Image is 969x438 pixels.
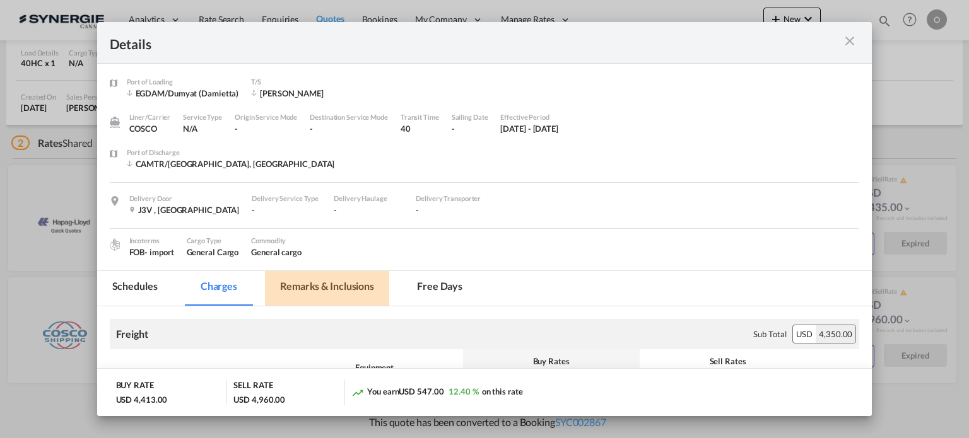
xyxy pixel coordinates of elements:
span: 12.40 % [449,386,478,396]
div: Delivery Door [129,193,240,204]
md-tab-item: Free days [402,271,478,306]
div: Incoterms [129,235,174,246]
div: Equipment Type [349,362,400,384]
div: Details [110,35,785,50]
div: - [416,204,485,216]
div: Delivery Haulage [334,193,403,204]
div: USD 4,960.00 [233,394,285,405]
div: USD 4,413.00 [116,394,168,405]
div: - import [144,246,173,258]
div: - [235,123,297,134]
div: SELL RATE [233,379,273,394]
div: You earn on this rate [351,386,522,399]
div: Destination Service Mode [310,112,388,123]
th: Comments [816,349,867,398]
span: General cargo [251,247,302,257]
div: Sailing Date [452,112,488,123]
div: Port of Loading [127,76,239,88]
div: Origin Service Mode [235,112,297,123]
div: BUY RATE [116,379,154,394]
div: 4,350.00 [816,325,855,343]
img: cargo.png [108,238,122,251]
div: Cargo Type [187,235,239,246]
div: - [334,204,403,216]
div: 7 Aug 2025 - 4 Sep 2025 [500,123,558,134]
div: - [252,204,321,216]
div: CAMTR/Montreal, QC [127,158,335,170]
div: Transit Time [401,112,439,123]
div: T/S [251,76,352,88]
div: Buy Rates [469,355,633,367]
div: Liner/Carrier [129,112,171,123]
div: Sell Rates [646,355,810,367]
div: Effective Period [500,112,558,123]
div: J3V , Canada [129,204,240,216]
div: COSCO [129,123,171,134]
span: N/A [183,124,197,134]
div: Delivery Service Type [252,193,321,204]
div: General Cargo [187,246,239,258]
div: Sub Total [753,328,786,340]
div: Sines [251,88,352,99]
div: FOB [129,246,174,258]
md-tab-item: Schedules [97,271,173,306]
div: Commodity [251,235,302,246]
span: USD 547.00 [399,386,443,396]
div: Freight [116,327,148,341]
div: Delivery Transporter [416,193,485,204]
div: EGDAM/Dumyat (Damietta) [127,88,239,99]
md-tab-item: Charges [185,271,252,306]
div: USD [793,325,816,343]
md-pagination-wrapper: Use the left and right arrow keys to navigate between tabs [97,271,491,306]
md-dialog: Port of Loading ... [97,22,872,417]
div: 40 [401,123,439,134]
md-icon: icon-trending-up [351,386,364,399]
div: Port of Discharge [127,147,335,158]
div: Service Type [183,112,222,123]
div: - [452,123,488,134]
div: - [310,123,388,134]
md-tab-item: Remarks & Inclusions [265,271,389,306]
md-icon: icon-close m-3 fg-AAA8AD cursor [842,33,857,49]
